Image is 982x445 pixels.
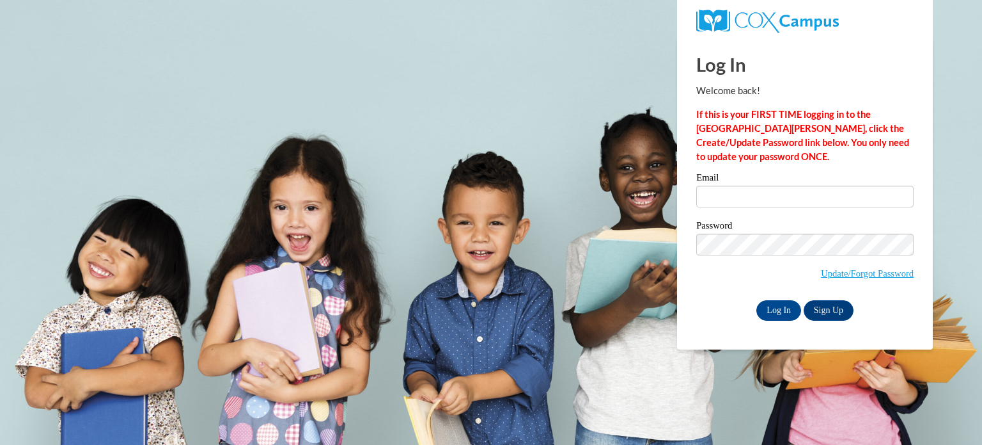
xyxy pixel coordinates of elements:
[696,51,914,77] h1: Log In
[804,300,853,321] a: Sign Up
[821,268,914,279] a: Update/Forgot Password
[696,109,909,162] strong: If this is your FIRST TIME logging in to the [GEOGRAPHIC_DATA][PERSON_NAME], click the Create/Upd...
[756,300,801,321] input: Log In
[696,221,914,234] label: Password
[696,10,839,33] img: COX Campus
[696,84,914,98] p: Welcome back!
[696,15,839,26] a: COX Campus
[696,173,914,186] label: Email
